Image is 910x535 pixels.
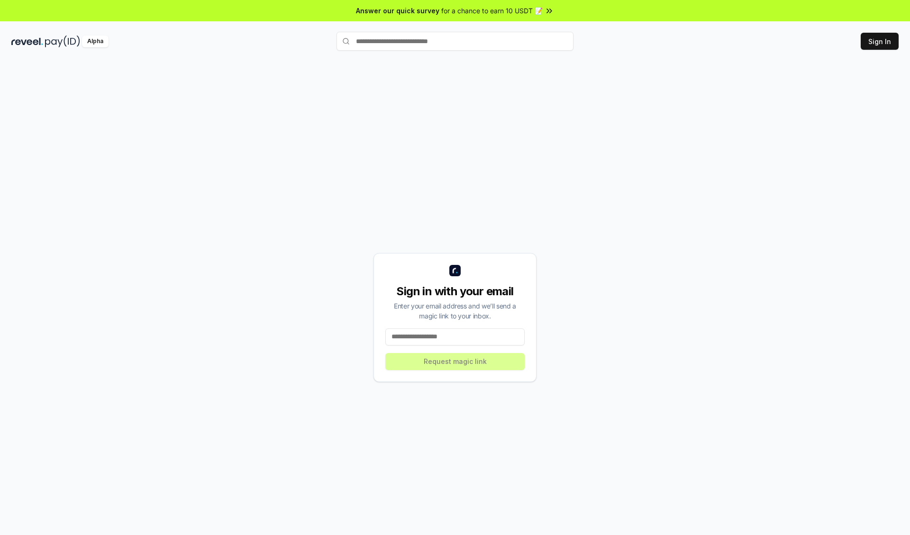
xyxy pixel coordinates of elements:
img: logo_small [449,265,461,276]
span: for a chance to earn 10 USDT 📝 [441,6,543,16]
img: reveel_dark [11,36,43,47]
span: Answer our quick survey [356,6,439,16]
div: Alpha [82,36,109,47]
div: Enter your email address and we’ll send a magic link to your inbox. [385,301,525,321]
button: Sign In [861,33,899,50]
img: pay_id [45,36,80,47]
div: Sign in with your email [385,284,525,299]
